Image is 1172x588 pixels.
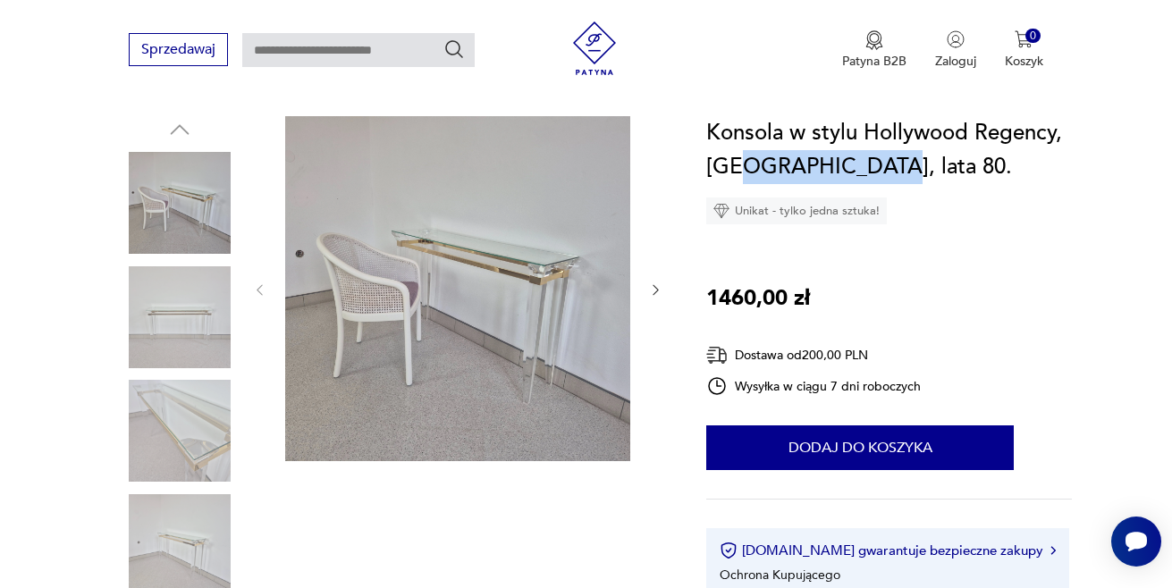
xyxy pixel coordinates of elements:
img: Patyna - sklep z meblami i dekoracjami vintage [568,21,621,75]
a: Sprzedawaj [129,45,228,57]
button: Zaloguj [935,30,976,70]
img: Ikonka użytkownika [947,30,965,48]
button: Patyna B2B [842,30,906,70]
img: Ikona certyfikatu [720,542,738,559]
h1: Konsola w stylu Hollywood Regency, [GEOGRAPHIC_DATA], lata 80. [706,116,1072,184]
p: Zaloguj [935,53,976,70]
div: Dostawa od 200,00 PLN [706,344,921,366]
img: Zdjęcie produktu Konsola w stylu Hollywood Regency, Włochy, lata 80. [129,152,231,254]
button: [DOMAIN_NAME] gwarantuje bezpieczne zakupy [720,542,1055,559]
button: 0Koszyk [1005,30,1043,70]
img: Ikona strzałki w prawo [1050,546,1056,555]
div: Unikat - tylko jedna sztuka! [706,197,887,224]
button: Szukaj [443,38,465,60]
button: Sprzedawaj [129,33,228,66]
img: Ikona koszyka [1015,30,1033,48]
li: Ochrona Kupującego [720,567,840,584]
img: Zdjęcie produktu Konsola w stylu Hollywood Regency, Włochy, lata 80. [129,380,231,482]
img: Ikona medalu [865,30,883,50]
img: Ikona dostawy [706,344,728,366]
p: 1460,00 zł [706,281,810,315]
a: Ikona medaluPatyna B2B [842,30,906,70]
div: 0 [1025,29,1041,44]
img: Ikona diamentu [713,203,729,219]
img: Zdjęcie produktu Konsola w stylu Hollywood Regency, Włochy, lata 80. [285,116,630,461]
iframe: Smartsupp widget button [1111,517,1161,567]
img: Zdjęcie produktu Konsola w stylu Hollywood Regency, Włochy, lata 80. [129,266,231,368]
p: Patyna B2B [842,53,906,70]
p: Koszyk [1005,53,1043,70]
button: Dodaj do koszyka [706,425,1014,470]
div: Wysyłka w ciągu 7 dni roboczych [706,375,921,397]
